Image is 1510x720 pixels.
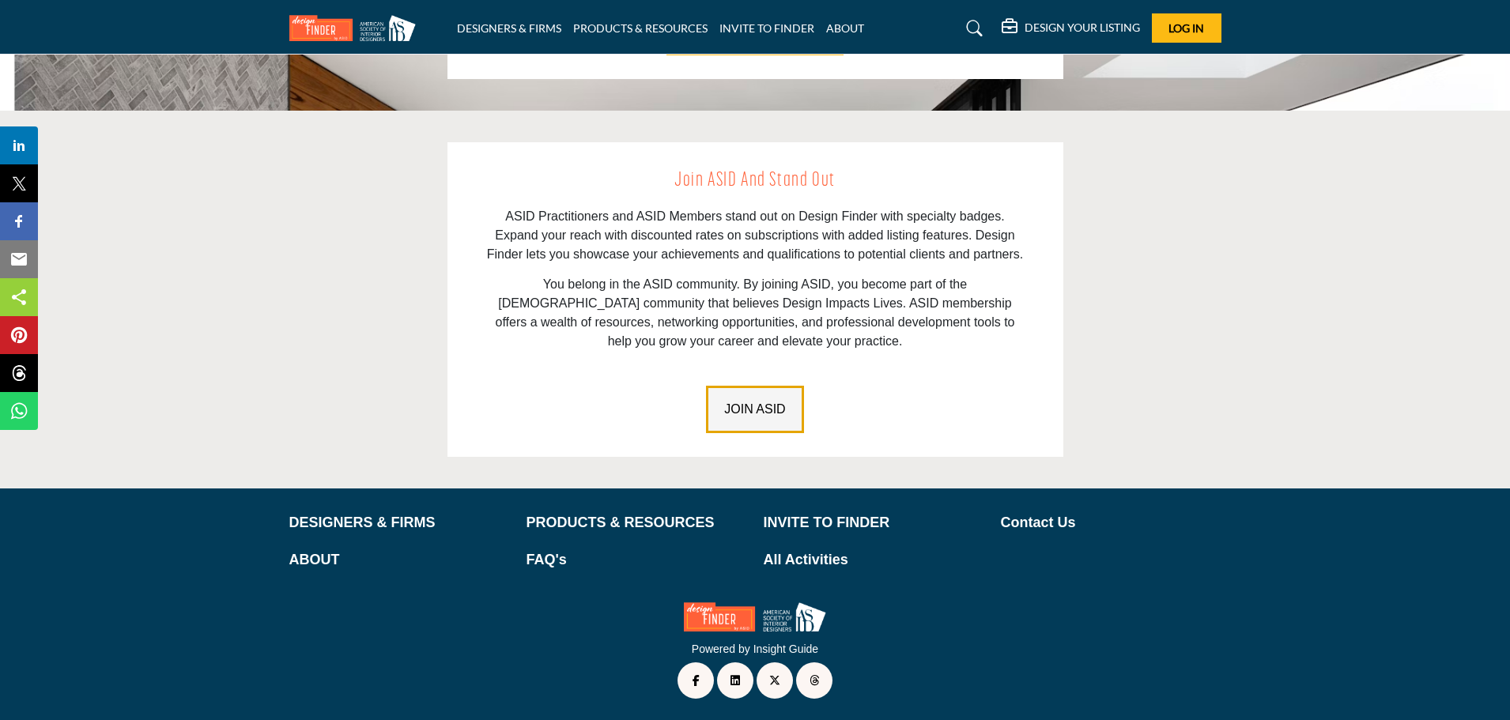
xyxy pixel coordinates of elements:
a: All Activities [764,549,984,571]
span: Log In [1168,21,1204,35]
p: You belong in the ASID community. By joining ASID, you become part of the [DEMOGRAPHIC_DATA] comm... [483,275,1028,351]
h2: Join ASID and Stand Out [483,166,1028,196]
a: PRODUCTS & RESOURCES [573,21,708,35]
a: Powered by Insight Guide [692,643,818,655]
button: Log In [1152,13,1221,43]
p: ASID Practitioners and ASID Members stand out on Design Finder with specialty badges. Expand your... [483,207,1028,264]
div: DESIGN YOUR LISTING [1002,19,1140,38]
a: INVITE TO FINDER [764,512,984,533]
a: DESIGNERS & FIRMS [457,21,561,35]
span: JOIN ASID [724,402,785,416]
a: INVITE TO FINDER [719,21,814,35]
a: ABOUT [289,549,510,571]
a: Facebook Link [678,662,714,699]
img: Site Logo [289,15,424,41]
a: PRODUCTS & RESOURCES [527,512,747,533]
a: Twitter Link [757,662,793,699]
a: Threads Link [796,662,832,699]
a: LinkedIn Link [717,662,753,699]
a: Search [951,16,993,41]
h5: DESIGN YOUR LISTING [1025,21,1140,35]
button: JOIN ASID [706,386,803,433]
a: Contact Us [1001,512,1221,533]
img: No Site Logo [684,602,826,631]
a: DESIGNERS & FIRMS [289,512,510,533]
a: FAQ's [527,549,747,571]
a: ABOUT [826,21,864,35]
